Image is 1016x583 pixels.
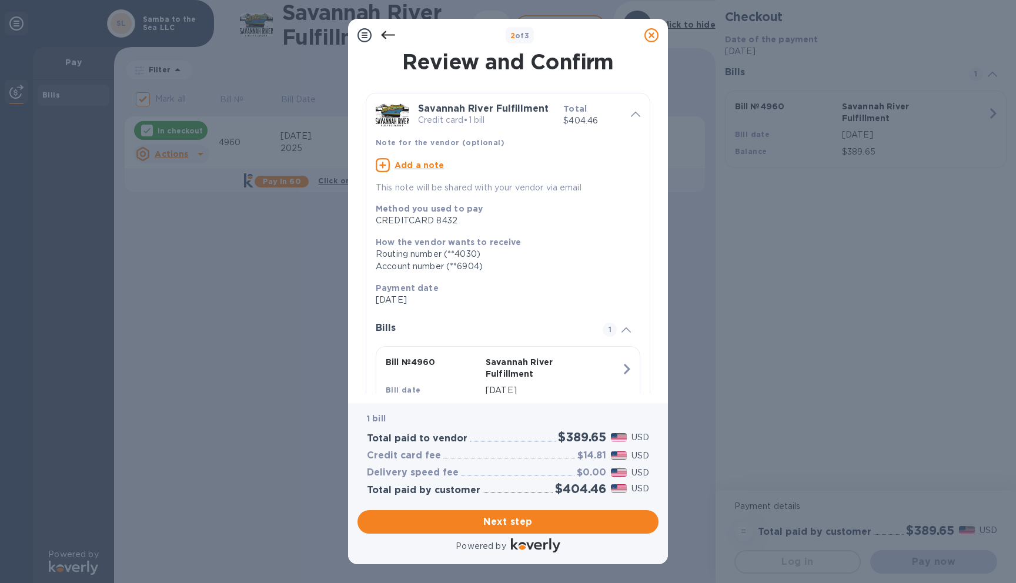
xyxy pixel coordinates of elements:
[367,467,459,478] h3: Delivery speed fee
[418,114,554,126] p: Credit card • 1 bill
[631,431,649,444] p: USD
[611,433,627,441] img: USD
[486,356,581,380] p: Savannah River Fulfillment
[577,467,606,478] h3: $0.00
[386,386,421,394] b: Bill date
[563,115,621,127] p: $404.46
[611,451,627,460] img: USD
[376,215,631,227] div: CREDITCARD 8432
[367,414,386,423] b: 1 bill
[603,323,617,337] span: 1
[376,283,439,293] b: Payment date
[376,103,640,194] div: Savannah River FulfillmentCredit card•1 billTotal$404.46Note for the vendor (optional)Add a noteT...
[563,104,587,113] b: Total
[631,483,649,495] p: USD
[376,294,631,306] p: [DATE]
[631,467,649,479] p: USD
[558,430,606,444] h2: $389.65
[367,485,480,496] h3: Total paid by customer
[376,182,640,194] p: This note will be shared with your vendor via email
[376,204,483,213] b: Method you used to pay
[510,31,515,40] span: 2
[511,538,560,552] img: Logo
[395,160,444,170] u: Add a note
[376,237,522,247] b: How the vendor wants to receive
[376,260,631,273] div: Account number (**6904)
[611,484,627,492] img: USD
[555,481,606,496] h2: $404.46
[418,103,549,114] b: Savannah River Fulfillment
[367,515,649,529] span: Next step
[386,356,481,368] p: Bill № 4960
[367,433,467,444] h3: Total paid to vendor
[456,540,506,552] p: Powered by
[631,450,649,462] p: USD
[376,248,631,260] div: Routing number (**4030)
[357,510,659,534] button: Next step
[367,450,441,461] h3: Credit card fee
[611,468,627,477] img: USD
[363,49,653,74] h1: Review and Confirm
[376,138,504,147] b: Note for the vendor (optional)
[486,384,621,397] p: [DATE]
[376,323,589,334] h3: Bills
[577,450,606,461] h3: $14.81
[376,346,640,424] button: Bill №4960Savannah River FulfillmentBill date[DATE]
[510,31,530,40] b: of 3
